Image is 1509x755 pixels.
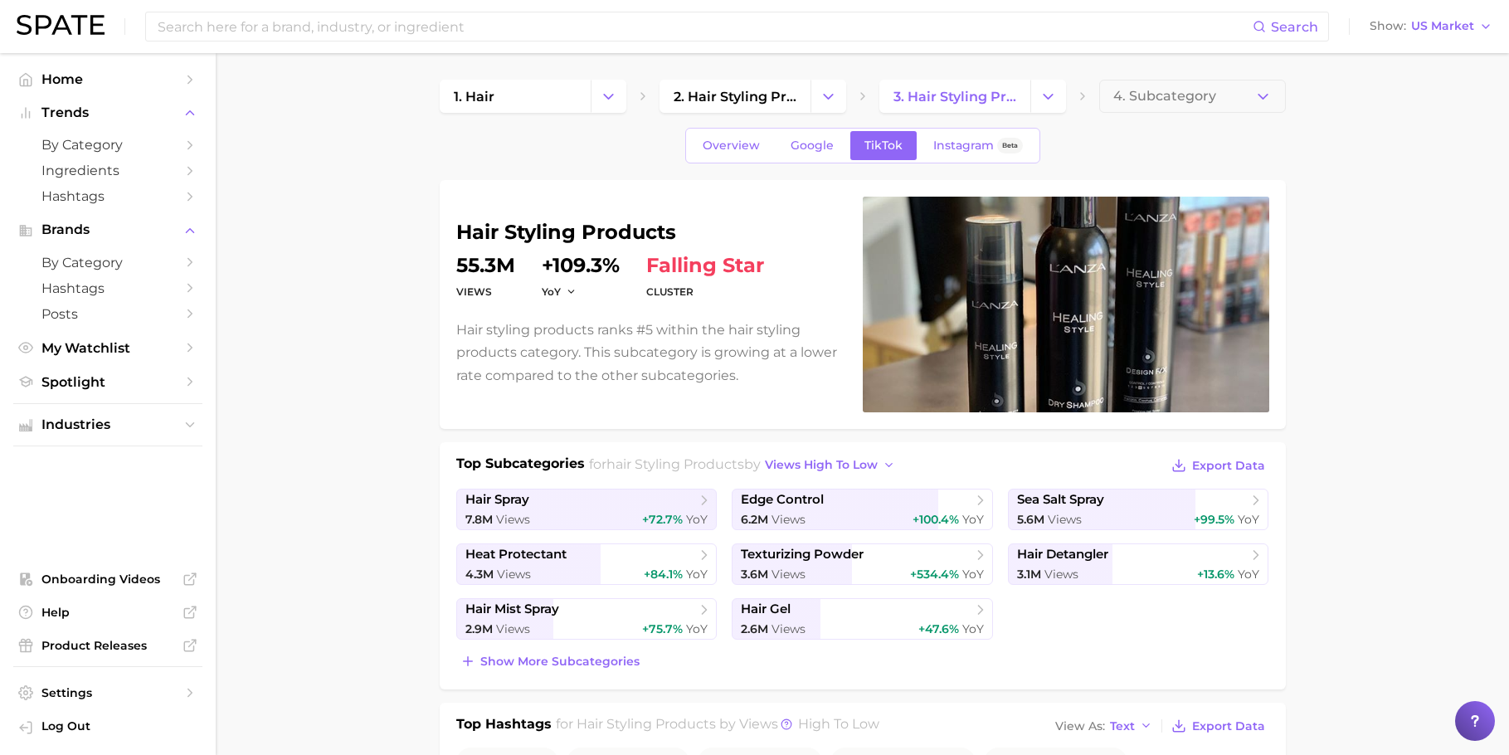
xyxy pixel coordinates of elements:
span: Views [772,621,806,636]
span: +100.4% [913,512,959,527]
h2: for by Views [556,714,879,738]
a: Posts [13,301,202,327]
span: YoY [686,512,708,527]
span: YoY [962,512,984,527]
a: Home [13,66,202,92]
span: hair detangler [1017,547,1108,563]
span: hair mist spray [465,602,559,617]
span: Search [1271,19,1318,35]
span: Product Releases [41,638,174,653]
span: Views [496,621,530,636]
span: 7.8m [465,512,493,527]
span: YoY [1238,567,1259,582]
span: YoY [962,567,984,582]
span: +99.5% [1194,512,1234,527]
span: Home [41,71,174,87]
a: Product Releases [13,633,202,658]
input: Search here for a brand, industry, or ingredient [156,12,1253,41]
span: sea salt spray [1017,492,1104,508]
dd: 55.3m [456,256,515,275]
span: texturizing powder [741,547,864,563]
span: 4.3m [465,567,494,582]
span: Overview [703,139,760,153]
button: Show more subcategories [456,650,644,673]
span: Onboarding Videos [41,572,174,587]
span: Posts [41,306,174,322]
a: My Watchlist [13,335,202,361]
span: Instagram [933,139,994,153]
span: Spotlight [41,374,174,390]
span: Export Data [1192,719,1265,733]
a: TikTok [850,131,917,160]
span: YoY [686,567,708,582]
img: SPATE [17,15,105,35]
span: Brands [41,222,174,237]
h1: Top Subcategories [456,454,585,479]
span: edge control [741,492,824,508]
button: Industries [13,412,202,437]
a: 1. hair [440,80,591,113]
span: views high to low [765,458,878,472]
h1: Top Hashtags [456,714,552,738]
p: Hair styling products ranks #5 within the hair styling products category. This subcategory is gro... [456,319,843,387]
span: for by [589,456,900,472]
span: Views [772,567,806,582]
span: 3.6m [741,567,768,582]
a: Log out. Currently logged in with e-mail jenny.zeng@spate.nyc. [13,714,202,742]
button: Trends [13,100,202,125]
a: Onboarding Videos [13,567,202,592]
span: 2. hair styling products [674,89,796,105]
span: YoY [962,621,984,636]
span: +84.1% [644,567,683,582]
span: Hashtags [41,188,174,204]
dd: +109.3% [542,256,620,275]
span: Views [496,512,530,527]
a: Spotlight [13,369,202,395]
span: YoY [542,285,561,299]
button: View AsText [1051,715,1157,737]
span: 5.6m [1017,512,1044,527]
a: sea salt spray5.6m Views+99.5% YoY [1008,489,1269,530]
span: Industries [41,417,174,432]
span: Settings [41,685,174,700]
a: heat protectant4.3m Views+84.1% YoY [456,543,718,585]
span: +47.6% [918,621,959,636]
a: InstagramBeta [919,131,1037,160]
button: Change Category [1030,80,1066,113]
a: by Category [13,132,202,158]
span: 2.9m [465,621,493,636]
span: 3. hair styling products [893,89,1016,105]
span: 3.1m [1017,567,1041,582]
button: 4. Subcategory [1099,80,1286,113]
span: View As [1055,722,1105,731]
a: hair mist spray2.9m Views+75.7% YoY [456,598,718,640]
span: 1. hair [454,89,494,105]
span: high to low [798,716,879,732]
span: +13.6% [1197,567,1234,582]
button: ShowUS Market [1365,16,1497,37]
button: Brands [13,217,202,242]
span: Ingredients [41,163,174,178]
span: Hashtags [41,280,174,296]
span: Show [1370,22,1406,31]
span: Beta [1002,139,1018,153]
dt: cluster [646,282,764,302]
span: falling star [646,256,764,275]
span: TikTok [864,139,903,153]
a: edge control6.2m Views+100.4% YoY [732,489,993,530]
span: +534.4% [910,567,959,582]
span: YoY [1238,512,1259,527]
a: Google [776,131,848,160]
h1: hair styling products [456,222,843,242]
span: Log Out [41,718,189,733]
a: Hashtags [13,183,202,209]
a: 2. hair styling products [660,80,810,113]
span: heat protectant [465,547,567,563]
span: 2.6m [741,621,768,636]
a: texturizing powder3.6m Views+534.4% YoY [732,543,993,585]
span: hair gel [741,602,791,617]
span: Views [497,567,531,582]
a: hair spray7.8m Views+72.7% YoY [456,489,718,530]
button: Export Data [1167,454,1268,477]
dt: Views [456,282,515,302]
